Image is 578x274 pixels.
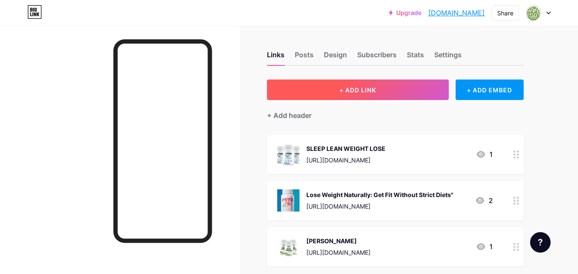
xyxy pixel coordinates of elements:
[306,236,371,245] div: [PERSON_NAME]
[267,80,449,100] button: + ADD LINK
[306,202,454,211] div: [URL][DOMAIN_NAME]
[306,144,385,153] div: SLEEP LEAN WEIGHT LOSE
[434,50,462,65] div: Settings
[277,189,299,212] img: Lose Weight Naturally: Get Fit Without Strict Diets"
[476,149,493,159] div: 1
[428,8,485,18] a: [DOMAIN_NAME]
[267,110,311,121] div: + Add header
[407,50,424,65] div: Stats
[267,50,285,65] div: Links
[306,156,385,165] div: [URL][DOMAIN_NAME]
[339,86,376,94] span: + ADD LINK
[277,143,299,165] img: SLEEP LEAN WEIGHT LOSE
[525,5,542,21] img: Love Kundra
[357,50,397,65] div: Subscribers
[306,248,371,257] div: [URL][DOMAIN_NAME]
[456,80,524,100] div: + ADD EMBED
[306,190,454,199] div: Lose Weight Naturally: Get Fit Without Strict Diets"
[324,50,347,65] div: Design
[295,50,314,65] div: Posts
[277,236,299,258] img: Nicoya PuraTea
[389,9,421,16] a: Upgrade
[476,242,493,252] div: 1
[497,9,513,18] div: Share
[475,195,493,206] div: 2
